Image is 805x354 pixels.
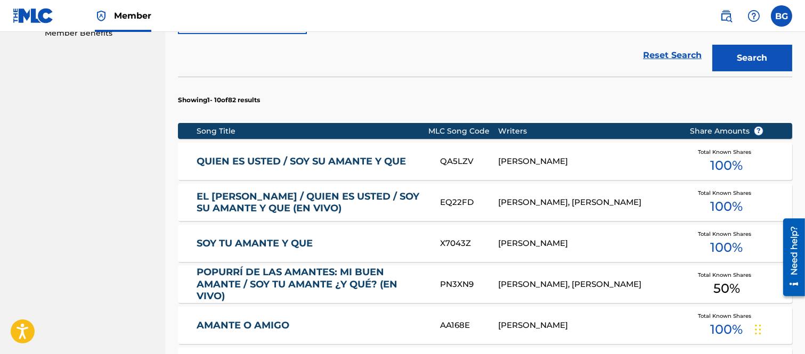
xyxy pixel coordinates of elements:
div: Widget de chat [752,303,805,354]
div: Song Title [197,126,428,137]
span: Total Known Shares [698,148,755,156]
img: search [720,10,733,22]
a: AMANTE O AMIGO [197,319,426,332]
span: 100 % [710,197,743,216]
div: EQ22FD [440,196,499,209]
span: 100 % [710,320,743,339]
div: X7043Z [440,237,499,250]
span: Total Known Shares [698,271,755,279]
p: Showing 1 - 10 of 82 results [178,95,260,105]
img: MLC Logo [13,8,54,23]
div: Writers [498,126,673,137]
a: Member Benefits [45,28,152,39]
a: Public Search [715,5,737,27]
span: 50 % [713,279,740,298]
span: Share Amounts [690,126,763,137]
a: POPURRÍ DE LAS AMANTES: MI BUEN AMANTE / SOY TU AMANTE ¿Y QUÉ? (EN VIVO) [197,266,426,302]
div: [PERSON_NAME] [498,319,673,332]
a: EL [PERSON_NAME] / QUIEN ES USTED / SOY SU AMANTE Y QUE (EN VIVO) [197,191,426,215]
span: Member [114,10,151,22]
div: User Menu [771,5,792,27]
div: [PERSON_NAME], [PERSON_NAME] [498,278,673,291]
div: MLC Song Code [428,126,498,137]
img: help [747,10,760,22]
div: [PERSON_NAME], [PERSON_NAME] [498,196,673,209]
span: 100 % [710,156,743,175]
iframe: Chat Widget [752,303,805,354]
div: Arrastrar [755,314,761,345]
a: QUIEN ES USTED / SOY SU AMANTE Y QUE [197,155,426,168]
iframe: Resource Center [775,215,805,300]
a: SOY TU AMANTE Y QUE [197,237,426,250]
button: Search [712,45,792,71]
div: AA168E [440,319,499,332]
span: ? [754,127,763,135]
div: Help [743,5,765,27]
div: [PERSON_NAME] [498,237,673,250]
span: 100 % [710,238,743,257]
span: Total Known Shares [698,312,755,320]
div: PN3XN9 [440,278,499,291]
span: Total Known Shares [698,230,755,238]
img: Top Rightsholder [95,10,108,22]
span: Total Known Shares [698,189,755,197]
div: QA5LZV [440,155,499,168]
div: [PERSON_NAME] [498,155,673,168]
a: Reset Search [638,44,707,67]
